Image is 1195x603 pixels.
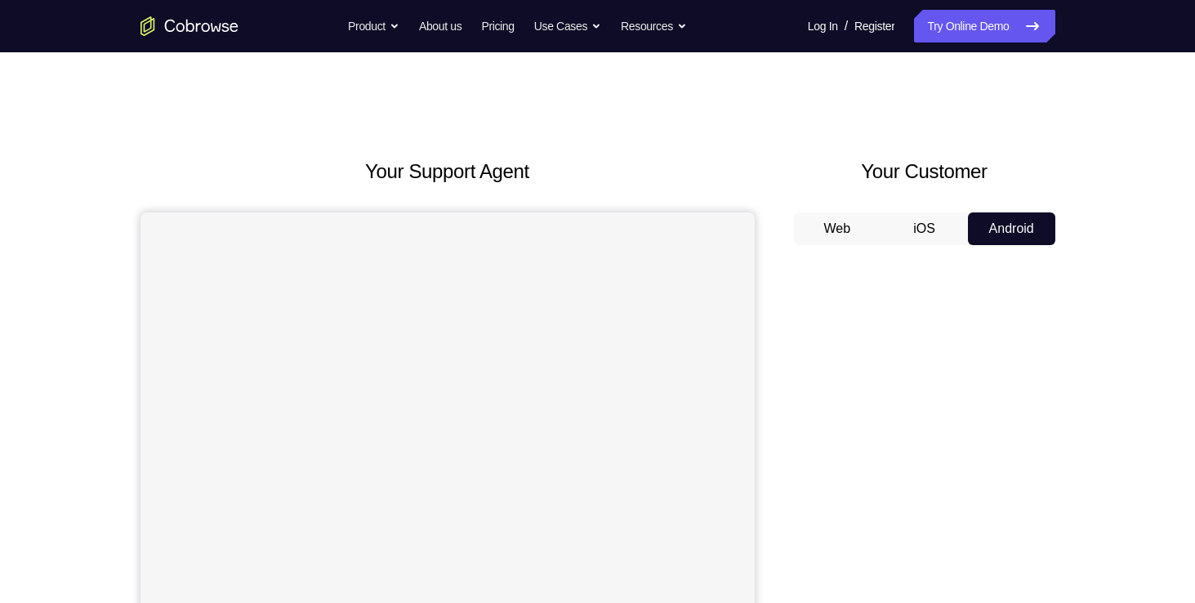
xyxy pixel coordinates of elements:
h2: Your Support Agent [140,157,755,186]
a: About us [419,10,462,42]
h2: Your Customer [794,157,1055,186]
button: Web [794,212,881,245]
button: Product [348,10,399,42]
a: Pricing [481,10,514,42]
button: Android [968,212,1055,245]
a: Log In [808,10,838,42]
a: Go to the home page [140,16,239,36]
button: Resources [621,10,687,42]
button: iOS [881,212,968,245]
button: Use Cases [534,10,601,42]
a: Register [854,10,894,42]
span: / [845,16,848,36]
a: Try Online Demo [914,10,1055,42]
